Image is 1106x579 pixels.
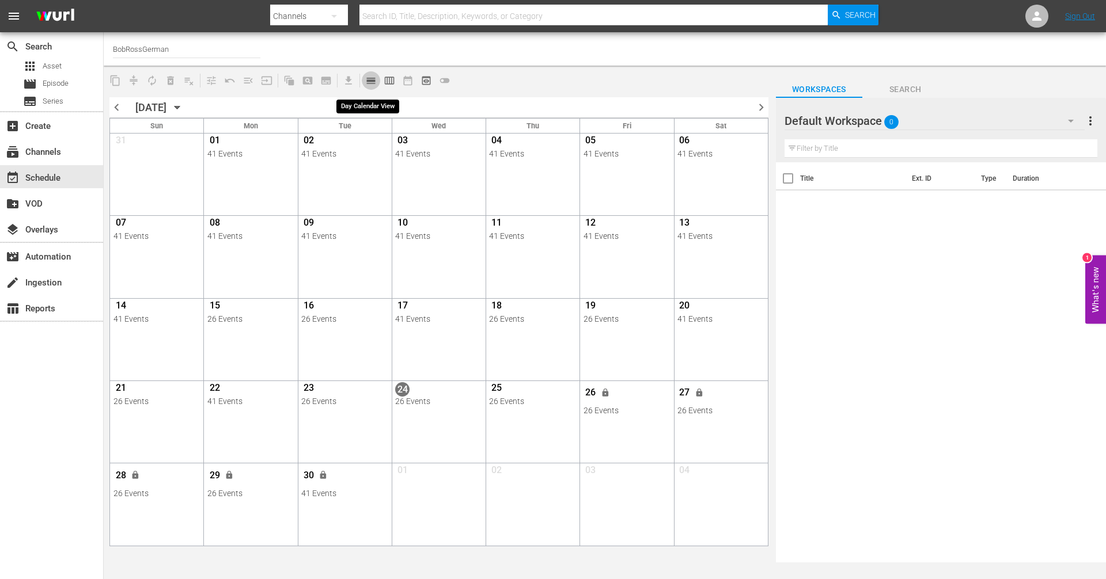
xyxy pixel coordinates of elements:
span: Series [23,94,37,108]
span: Create [6,119,20,133]
span: 17 [395,300,410,314]
div: 41 Events [207,149,294,158]
span: 11 [489,217,503,231]
div: 41 Events [395,149,482,158]
span: Create Series Block [317,71,335,90]
span: 01 [395,464,410,479]
span: 13 [677,217,692,231]
div: 41 Events [113,231,200,241]
span: Workspaces [776,82,862,97]
div: [DATE] [135,101,166,113]
div: 26 Events [301,314,388,323]
span: 28 [113,470,128,484]
span: 15 [207,300,222,314]
span: Channels [6,145,20,159]
span: 08 [207,217,222,231]
span: Ingestion [6,276,20,289]
span: Fill episodes with ad slates [239,71,257,90]
span: Episode [23,77,37,91]
div: 41 Events [207,397,294,406]
span: lock [601,388,610,397]
span: lock [319,471,328,480]
span: 02 [489,464,503,479]
th: Type [974,162,1006,195]
div: 26 Events [207,489,294,498]
div: Default Workspace [785,105,1085,137]
div: 41 Events [395,314,482,323]
span: chevron_left [109,100,124,115]
span: Revert to Primary Episode [221,71,239,90]
span: menu [7,9,21,23]
span: 07 [113,217,128,231]
div: 41 Events [207,231,294,241]
span: Tue [339,121,351,130]
span: 09 [301,217,316,231]
span: 0 [884,110,899,134]
span: Download as CSV [335,69,358,92]
div: 26 Events [395,397,482,406]
img: ans4CAIJ8jUAAAAAAAAAAAAAAAAAAAAAAAAgQb4GAAAAAAAAAAAAAAAAAAAAAAAAJMjXAAAAAAAAAAAAAAAAAAAAAAAAgAT5G... [28,3,83,30]
th: Ext. ID [905,162,974,195]
th: Title [800,162,905,195]
span: Automation [6,250,20,264]
span: 14 [113,300,128,314]
span: 06 [677,135,692,149]
div: 41 Events [489,149,576,158]
span: View Backup [417,71,435,90]
button: Search [828,5,878,25]
span: Wed [431,121,446,130]
span: Remove Gaps & Overlaps [124,71,143,90]
span: Reports [6,302,20,315]
span: Select an event to delete [161,71,180,90]
span: Loop Content [143,71,161,90]
span: 03 [584,464,598,479]
div: 26 Events [113,397,200,406]
span: Search [845,5,876,25]
span: 10 [395,217,410,231]
span: 01 [207,135,222,149]
span: 19 [584,300,598,314]
div: 26 Events [489,397,576,406]
span: lock [131,471,140,480]
span: 20 [677,300,692,314]
div: 26 Events [584,406,671,415]
span: Unlock and Edit [314,471,333,478]
a: Sign Out [1065,12,1095,21]
span: Fri [623,121,631,130]
span: 04 [489,135,503,149]
div: 41 Events [677,231,764,241]
span: VOD [6,197,20,211]
span: 16 [301,300,316,314]
span: Unlock and Edit [220,471,239,478]
span: Sat [715,121,726,130]
span: Schedule [6,171,20,185]
span: 27 [677,387,692,401]
div: 1 [1082,253,1092,262]
div: 26 Events [584,314,671,323]
span: Customize Events [198,69,221,92]
span: 24 [395,382,410,397]
span: 23 [301,382,316,397]
span: Refresh All Search Blocks [276,69,298,92]
span: Sun [150,121,163,130]
div: 41 Events [584,231,671,241]
span: 18 [489,300,503,314]
span: calendar_view_week_outlined [384,75,395,86]
span: Create Search Block [298,71,317,90]
span: lock [225,471,234,480]
button: Open Feedback Widget [1085,256,1106,324]
span: Thu [527,121,539,130]
span: 26 [584,387,598,401]
div: 26 Events [301,397,388,406]
span: Update Metadata from Key Asset [257,71,276,90]
span: Asset [23,59,37,73]
div: 26 Events [207,314,294,323]
span: lock [695,388,704,397]
div: 41 Events [677,314,764,323]
span: chevron_right [754,100,768,115]
span: 02 [301,135,316,149]
button: more_vert [1084,107,1097,135]
div: 41 Events [584,149,671,158]
span: 29 [207,470,222,484]
div: 41 Events [489,231,576,241]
